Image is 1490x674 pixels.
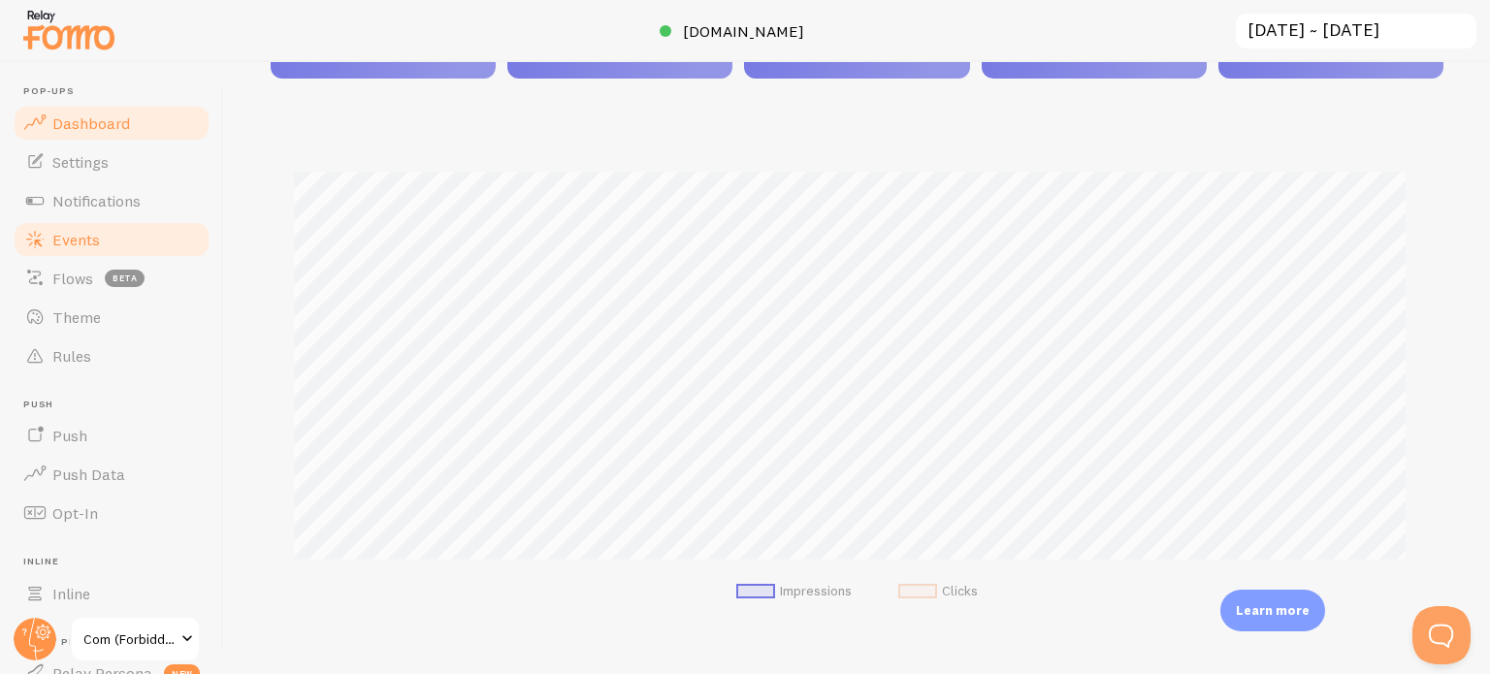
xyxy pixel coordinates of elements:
iframe: Help Scout Beacon - Open [1412,606,1471,664]
span: Dashboard [52,113,130,133]
a: Events [12,220,211,259]
a: Theme [12,298,211,337]
span: Flows [52,269,93,288]
a: Opt-In [12,494,211,532]
a: Dashboard [12,104,211,143]
span: Inline [23,556,211,568]
a: Notifications [12,181,211,220]
a: Settings [12,143,211,181]
a: Flows beta [12,259,211,298]
span: Settings [52,152,109,172]
p: Learn more [1236,601,1310,620]
span: Opt-In [52,503,98,523]
span: Push [52,426,87,445]
span: Push Data [52,465,125,484]
a: Rules [12,337,211,375]
div: Learn more [1220,590,1325,631]
span: Notifications [52,191,141,210]
span: Theme [52,307,101,327]
a: Push [12,416,211,455]
li: Impressions [736,583,852,600]
span: Push [23,399,211,411]
span: Pop-ups [23,85,211,98]
span: Events [52,230,100,249]
span: Com (Forbiddenfruit) [83,627,176,651]
li: Clicks [898,583,978,600]
span: Rules [52,346,91,366]
a: Push Data [12,455,211,494]
span: beta [105,270,145,287]
img: fomo-relay-logo-orange.svg [20,5,117,54]
a: Inline [12,574,211,613]
span: Inline [52,584,90,603]
a: Com (Forbiddenfruit) [70,616,201,662]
